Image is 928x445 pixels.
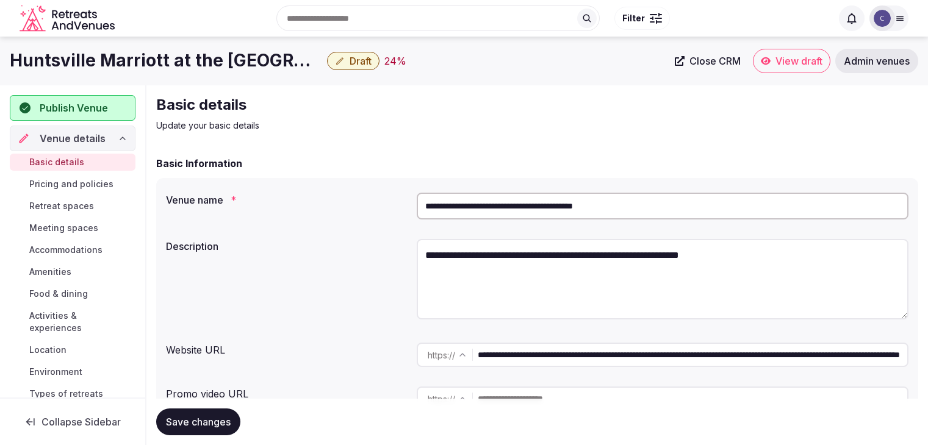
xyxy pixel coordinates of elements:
button: Publish Venue [10,95,135,121]
a: Accommodations [10,241,135,258]
a: Visit the homepage [20,5,117,32]
a: Activities & experiences [10,307,135,336]
span: Admin venues [844,55,910,67]
label: Venue name [166,195,407,205]
h1: Huntsville Marriott at the [GEOGRAPHIC_DATA] [10,49,322,73]
span: Activities & experiences [29,310,131,334]
span: Location [29,344,67,356]
a: View draft [753,49,830,73]
span: Amenities [29,266,71,278]
span: Publish Venue [40,101,108,115]
span: Collapse Sidebar [41,416,121,428]
button: 24% [384,54,406,68]
span: Pricing and policies [29,178,113,190]
button: Collapse Sidebar [10,408,135,435]
label: Description [166,241,407,251]
img: Catherine Mesina [874,10,891,27]
svg: Retreats and Venues company logo [20,5,117,32]
span: Food & dining [29,288,88,300]
a: Types of retreats [10,385,135,402]
a: Close CRM [667,49,748,73]
span: Save changes [166,416,231,428]
span: Meeting spaces [29,222,98,234]
span: Close CRM [689,55,741,67]
span: Basic details [29,156,84,168]
span: View draft [775,55,822,67]
button: Filter [614,7,670,30]
span: Draft [350,55,372,67]
a: Food & dining [10,285,135,302]
a: Pricing and policies [10,176,135,193]
a: Meeting spaces [10,219,135,237]
button: Draft [327,52,379,70]
a: Retreat spaces [10,198,135,215]
div: Website URL [166,338,407,357]
a: Admin venues [835,49,918,73]
div: 24 % [384,54,406,68]
span: Retreat spaces [29,200,94,212]
div: Promo video URL [166,382,407,401]
h2: Basic Information [156,156,242,171]
span: Venue details [40,131,106,146]
button: Save changes [156,408,240,435]
a: Amenities [10,263,135,280]
p: Update your basic details [156,119,566,132]
a: Basic details [10,154,135,171]
span: Accommodations [29,244,103,256]
span: Environment [29,366,82,378]
h2: Basic details [156,95,566,115]
span: Types of retreats [29,388,103,400]
a: Environment [10,363,135,380]
span: Filter [622,12,645,24]
a: Location [10,341,135,358]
